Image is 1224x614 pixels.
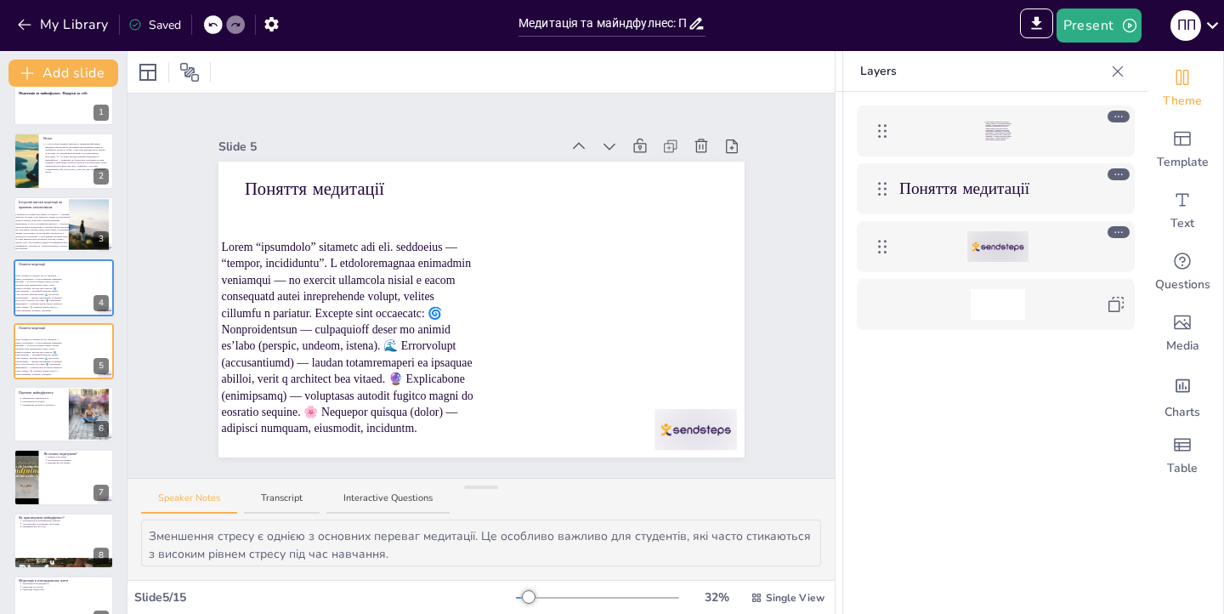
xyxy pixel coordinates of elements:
span: Single View [766,590,824,605]
p: Lorem “ipsumdolo” sitametc adi eli. seddoeius — “tempor, incididuntu”. L etdoloremagnaa enimadmin... [985,121,1011,141]
p: Медитація перед сном [22,588,109,592]
p: Як практикувати майндфулнес? [19,515,109,520]
span: Charts [1164,404,1200,421]
div: Change the overall theme [1142,58,1223,119]
p: Lorem “ipsumdolo” sitametc adi eli. seddoeius — “tempor, incididuntu”. L etdoloremagnaa enimadmin... [221,239,473,437]
p: Покращення стосунків [22,400,64,403]
p: Знайдіть тихе місце [48,456,109,459]
div: https://cdn.sendsteps.com/images/logo/sendsteps_logo_white.pnghttps://cdn.sendsteps.com/images/lo... [857,221,1135,272]
p: Медитація під час їжі [22,585,109,588]
div: 5 [93,358,109,374]
span: Theme [1163,93,1202,110]
div: 3 [93,231,109,247]
span: Text [1170,215,1194,232]
div: 6 [14,386,114,442]
button: Interactive Questions [326,492,450,515]
p: Підвищення загального добробуту [22,403,64,406]
div: 7 [14,449,114,505]
div: 8 [14,513,114,569]
div: 4 [93,295,109,311]
p: Поняття медитації [245,176,455,201]
div: 2 [14,133,114,189]
textarea: Зменшення стресу є однією з основних переваг медитації. Це особливо важливо для студентів, які ча... [141,520,821,566]
div: п п [1170,10,1201,41]
p: Зосередьтеся на теперішньому моменті [22,519,109,522]
button: п п [1170,9,1201,43]
div: Layout [134,59,161,86]
div: Lorem “ipsumdolo” sitametc adi eli. seddoeius — “tempor, incididuntu”. L etdoloremagnaa enimadmin... [857,105,1135,156]
p: Поняття медитації [899,178,1096,201]
p: Історичні витоки медитації як практики самопізнання [19,200,64,209]
p: Як почати медитувати? [43,452,109,457]
div: Add a table [1142,425,1223,486]
span: Media [1166,338,1199,355]
p: Вступ [43,136,109,141]
p: Медитація в повсякденному житті [19,578,109,583]
p: Поняття медитації [19,262,59,267]
div: 2 [93,168,109,185]
div: Get real-time input from your audience [1142,242,1223,303]
span: Questions [1155,276,1210,293]
p: Lorem “ipsumdolo” sitametc adi eli. seddoeius — “tempor, incididuntu”. L etdoloremagnaa enimadmin... [14,274,63,311]
p: Поняття медитації [19,326,59,331]
button: Present [1057,9,1142,43]
p: Переваги майндфулнесу [19,390,64,395]
p: Спостерігайте за думками і почуттями [22,522,109,526]
div: 6 [93,421,109,437]
div: 3 [14,196,114,253]
p: Lorem “ipsumdolo” sitametc adi eli. seddoeius — “tempor, incididuntu”. L etdoloremagnaa enimadmin... [14,338,63,375]
p: Loremipsu dol sitametcons adipisc. El seddoei — t incididu utlaboree Dolorem Aliqu, Enima mi Veni... [15,213,71,250]
button: Transcript [244,492,320,515]
div: Add text boxes [1142,180,1223,242]
p: Зосередьтеся на диханні [48,458,109,462]
div: Saved [128,16,181,34]
div: Slide 5 [218,138,561,156]
p: У XXI столітті людина стикається з надміром інформації, швидким темпом життя, емоційним виснаженн... [45,142,106,173]
strong: Медитація та майндфулнес: Подорож до себе [19,91,88,95]
p: Інтеграція в повсякденність [22,582,109,585]
input: Insert title [518,11,688,36]
span: Table [1167,460,1198,477]
div: 5 [14,323,114,379]
div: Slide 5 / 15 [134,588,516,606]
div: 32 % [696,588,737,606]
button: Add slide [8,60,118,87]
p: Приймайте все без осуду [22,526,109,529]
p: Збільшення усвідомленості [22,396,64,400]
div: 7 [93,485,109,501]
span: Template [1157,154,1209,171]
button: Speaker Notes [141,492,237,515]
div: Add charts and graphs [1142,364,1223,425]
p: Layers [860,51,1104,92]
div: Поняття медитації [857,163,1135,214]
span: Export to PowerPoint [1020,9,1053,43]
div: Add images, graphics, shapes or video [1142,303,1223,364]
p: Практикуйте регулярно [48,462,109,465]
div: Add ready made slides [1142,119,1223,180]
div: 8 [93,548,109,564]
div: 1 [14,70,114,126]
div: 4 [14,259,114,316]
span: Position [179,62,200,82]
div: 1 [93,105,109,121]
button: My Library [13,11,116,38]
